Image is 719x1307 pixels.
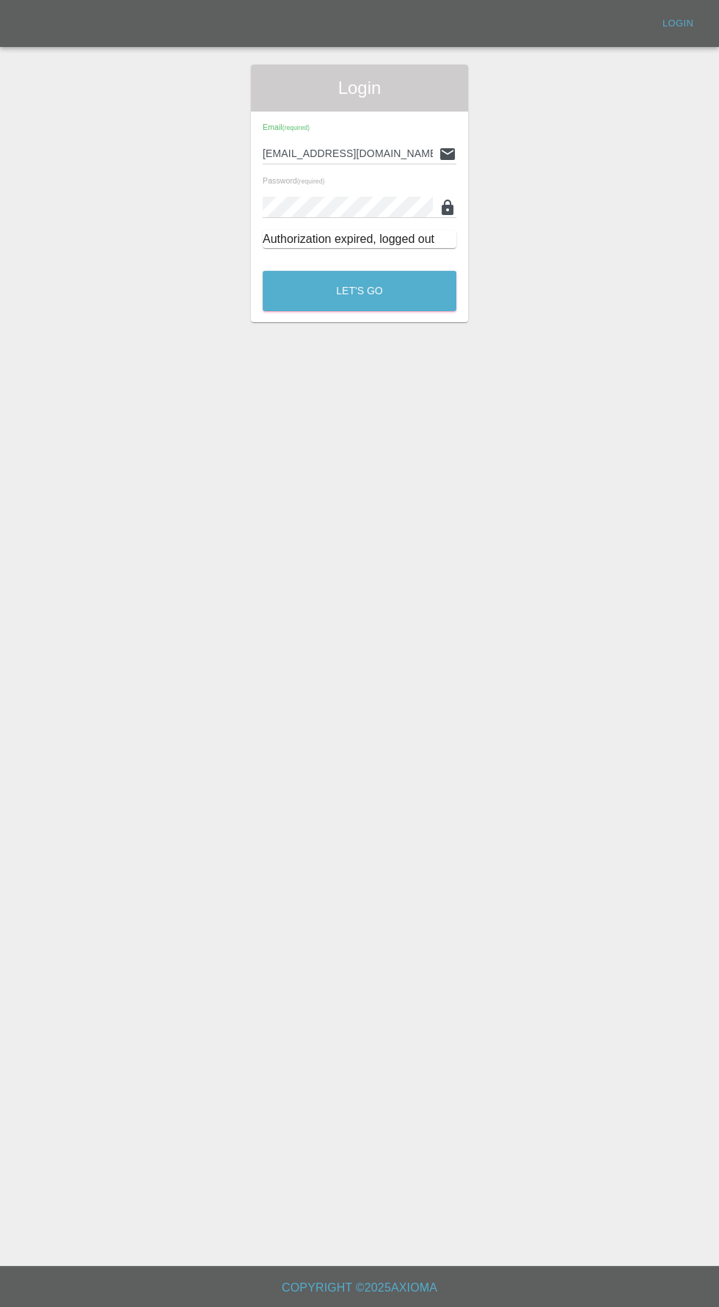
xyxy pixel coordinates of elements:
a: Login [654,12,701,35]
span: Login [263,76,456,100]
small: (required) [297,178,324,185]
h6: Copyright © 2025 Axioma [12,1278,707,1298]
div: Authorization expired, logged out [263,230,456,248]
button: Let's Go [263,271,456,311]
span: Password [263,176,324,185]
small: (required) [282,125,310,131]
span: Email [263,123,310,131]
